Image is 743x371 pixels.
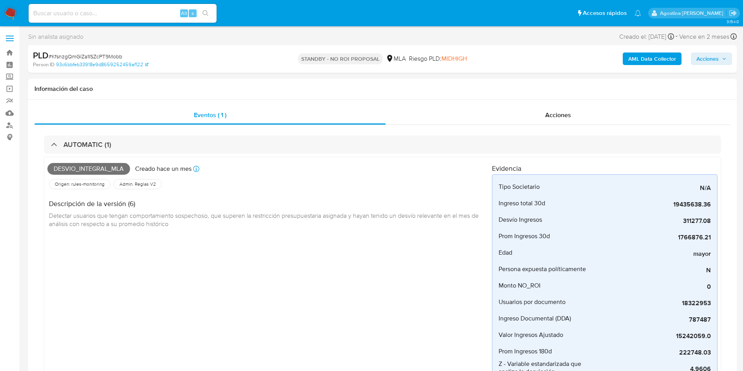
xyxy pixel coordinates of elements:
span: Ingreso Documental (DDA) [499,315,571,322]
span: 18322953 [593,299,711,307]
b: AML Data Collector [628,52,676,65]
div: Creado el: [DATE] [619,31,674,42]
span: Edad [499,249,512,257]
div: AUTOMATIC (1) [44,136,721,154]
span: Admin. Reglas V2 [119,181,157,187]
span: Usuarios por documento [499,298,566,306]
span: s [192,9,194,17]
span: mayor [593,250,711,258]
h1: Información del caso [34,85,730,93]
span: 311277.08 [593,217,711,225]
span: Accesos rápidos [583,9,627,17]
span: Acciones [696,52,719,65]
span: Prom Ingresos 180d [499,347,552,355]
b: Person ID [33,61,54,68]
b: PLD [33,49,49,62]
input: Buscar usuario o caso... [29,8,217,18]
span: Ingreso total 30d [499,199,545,207]
p: Creado hace un mes [135,165,192,173]
span: 19435638.36 [593,201,711,208]
span: 222748.03 [593,349,711,357]
span: 15242059.0 [593,332,711,340]
h4: Descripción de la versión (6) [49,199,486,208]
span: Riesgo PLD: [409,54,467,63]
button: AML Data Collector [623,52,682,65]
h4: Evidencia [492,164,718,173]
span: Acciones [545,110,571,119]
a: Notificaciones [635,10,641,16]
span: Eventos ( 1 ) [194,110,226,119]
span: - [676,31,678,42]
span: Tipo Societario [499,183,540,191]
p: agostina.faruolo@mercadolibre.com [660,9,726,17]
span: Prom Ingresos 30d [499,232,550,240]
button: Acciones [691,52,732,65]
span: # KfsnzgQmGlZa1ISZcPT9Mobb [49,52,122,60]
span: Alt [181,9,187,17]
span: Monto NO_ROI [499,282,541,290]
span: Sin analista asignado [28,33,83,41]
div: MLA [386,54,406,63]
a: Salir [729,9,737,17]
button: search-icon [197,8,213,19]
p: STANDBY - NO ROI PROPOSAL [298,53,383,64]
span: Origen: rules-monitoring [54,181,105,187]
h3: AUTOMATIC (1) [63,140,111,149]
span: Valor Ingresos Ajustado [499,331,563,339]
span: Persona expuesta políticamente [499,265,586,273]
a: 93c6bbfeb33918e9d8659252459af122 [56,61,148,68]
span: Detectar usuarios que tengan comportamiento sospechoso, que superen la restricción presupuestaria... [49,211,480,228]
span: MIDHIGH [441,54,467,63]
span: Vence en 2 meses [679,33,729,41]
span: 787487 [593,316,711,324]
span: Desvio_integral_mla [47,163,130,175]
span: 0 [593,283,711,291]
span: 1766876.21 [593,233,711,241]
span: Desvío Ingresos [499,216,542,224]
span: N/A [593,184,711,192]
span: N [593,266,711,274]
